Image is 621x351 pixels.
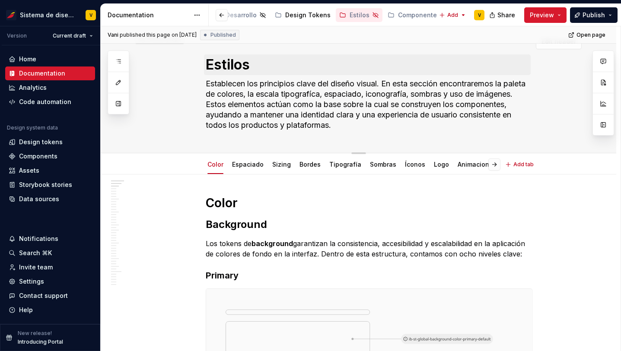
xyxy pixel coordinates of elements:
h1: Color [206,195,532,211]
a: Espaciado [232,161,264,168]
div: Sombras [366,155,400,173]
div: Logo [430,155,452,173]
button: Notifications [5,232,95,246]
div: Tipografía [326,155,365,173]
div: Sizing [269,155,294,173]
p: Introducing Portal [18,338,63,345]
a: Settings [5,275,95,288]
div: Analytics [19,83,47,92]
span: Publish [583,11,605,19]
img: 55604660-494d-44a9-beb2-692398e9940a.png [6,10,16,20]
div: Search ⌘K [19,249,52,257]
button: Help [5,303,95,317]
div: published this page on [DATE] [120,32,197,38]
strong: Background [206,218,267,231]
span: Add tab [513,161,534,168]
p: Los tokens de garantizan la consistencia, accesibilidad y escalabilidad en la aplicación de color... [206,238,532,259]
div: Code automation [19,98,71,106]
a: Bordes [299,161,321,168]
a: Analytics [5,81,95,95]
a: Design Tokens [271,8,334,22]
div: V [478,12,481,19]
div: Invite team [19,263,53,272]
button: Search ⌘K [5,246,95,260]
span: Current draft [53,32,86,39]
div: Íconos [401,155,429,173]
a: Components [5,149,95,163]
button: Sistema de diseño IberiaV [2,6,99,24]
a: Assets [5,164,95,177]
a: Animaciones [458,161,497,168]
div: Home [19,55,36,63]
div: Notifications [19,234,58,243]
div: Sistema de diseño Iberia [20,11,75,19]
a: Íconos [405,161,425,168]
a: Code automation [5,95,95,109]
div: Version [7,32,27,39]
a: Storybook stories [5,178,95,192]
a: Design tokens [5,135,95,149]
div: Design tokens [19,138,63,146]
a: Documentation [5,66,95,80]
div: Espaciado [229,155,267,173]
a: Invite team [5,260,95,274]
div: Storybook stories [19,180,72,189]
div: Settings [19,277,44,286]
button: Share [485,7,521,23]
a: Componentes [384,8,453,22]
div: V [89,12,92,19]
a: Tipografía [329,161,361,168]
div: Components [19,152,57,161]
span: Share [497,11,515,19]
div: Design system data [7,124,58,131]
span: Published [210,32,236,38]
div: Assets [19,166,39,175]
span: Add [447,12,458,19]
p: New release! [18,330,52,337]
div: Documentation [108,11,189,19]
div: Help [19,306,33,314]
button: Add [436,9,469,21]
div: Design Tokens [285,11,331,19]
span: Vani [108,32,118,38]
a: Color [207,161,223,168]
button: Current draft [49,30,97,42]
textarea: Estilos [204,54,531,75]
a: Home [5,52,95,66]
div: Data sources [19,195,59,203]
a: Sizing [272,161,291,168]
div: Componentes [398,11,440,19]
div: Color [204,155,227,173]
strong: background [252,239,293,248]
div: Animaciones [454,155,500,173]
a: Sombras [370,161,396,168]
div: Contact support [19,291,68,300]
textarea: Establecen los principios clave del diseño visual. En esta sección encontraremos la paleta de col... [204,77,531,132]
a: Open page [566,29,609,41]
div: Bordes [296,155,324,173]
span: Open page [576,32,605,38]
span: Preview [530,11,554,19]
div: Documentation [19,69,65,78]
strong: Primary [206,270,239,281]
button: Add tab [503,158,538,171]
button: Preview [524,7,567,23]
button: Publish [570,7,618,23]
a: Estilos [336,8,382,22]
a: Logo [434,161,449,168]
div: Estilos [350,11,369,19]
button: Contact support [5,289,95,303]
a: Data sources [5,192,95,206]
